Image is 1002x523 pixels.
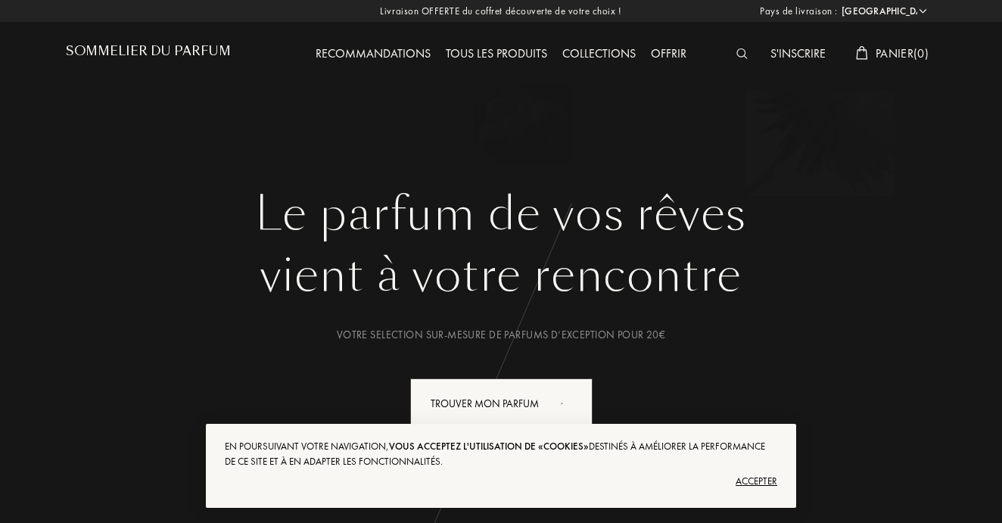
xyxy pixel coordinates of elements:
div: S'inscrire [763,45,833,64]
div: Votre selection sur-mesure de parfums d’exception pour 20€ [77,327,925,343]
a: Recommandations [308,45,438,61]
div: Tous les produits [438,45,555,64]
span: vous acceptez l'utilisation de «cookies» [389,440,589,453]
a: S'inscrire [763,45,833,61]
a: Tous les produits [438,45,555,61]
div: Accepter [225,469,777,493]
span: Pays de livraison : [760,4,838,19]
h1: Le parfum de vos rêves [77,187,925,241]
a: Offrir [643,45,694,61]
div: vient à votre rencontre [77,241,925,310]
div: En poursuivant votre navigation, destinés à améliorer la performance de ce site et à en adapter l... [225,439,777,469]
img: cart_white.svg [856,46,868,60]
a: Trouver mon parfumanimation [399,378,604,429]
a: Collections [555,45,643,61]
a: Sommelier du Parfum [66,44,231,64]
span: Panier ( 0 ) [876,45,929,61]
div: animation [555,388,586,418]
h1: Sommelier du Parfum [66,44,231,58]
div: Offrir [643,45,694,64]
div: Collections [555,45,643,64]
div: Trouver mon parfum [410,378,593,429]
img: search_icn_white.svg [736,48,748,59]
div: Recommandations [308,45,438,64]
